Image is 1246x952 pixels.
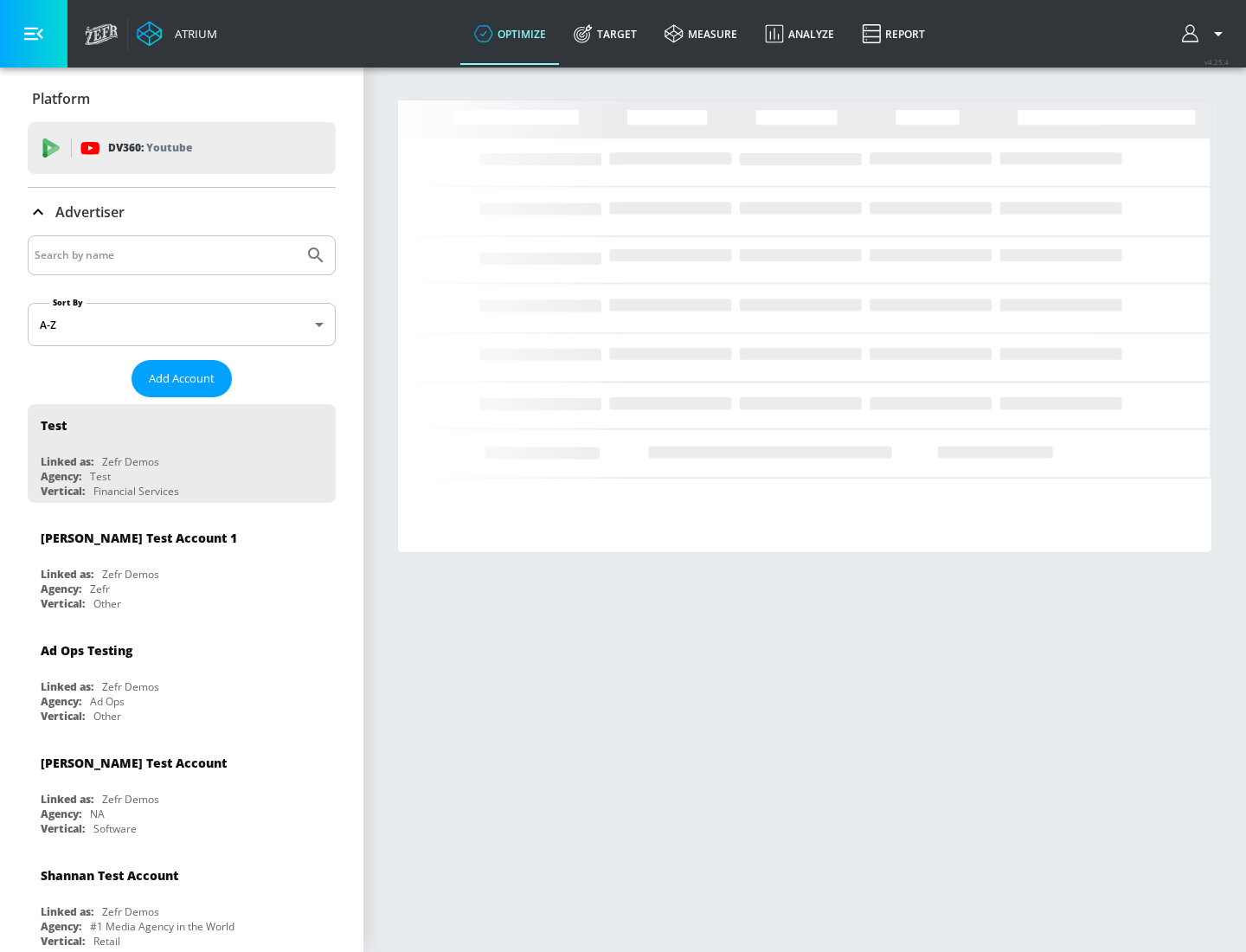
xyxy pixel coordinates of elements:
div: NA [90,807,105,821]
div: Vertical: [41,821,85,836]
div: A-Z [28,303,336,346]
div: [PERSON_NAME] Test AccountLinked as:Zefr DemosAgency:NAVertical:Software [28,742,336,840]
div: TestLinked as:Zefr DemosAgency:TestVertical:Financial Services [28,404,336,503]
div: Zefr Demos [102,567,159,582]
div: Agency: [41,582,81,596]
div: Other [93,709,121,724]
div: [PERSON_NAME] Test Account 1Linked as:Zefr DemosAgency:ZefrVertical:Other [28,517,336,615]
div: Ad Ops TestingLinked as:Zefr DemosAgency:Ad OpsVertical:Other [28,629,336,728]
label: Sort By [49,297,87,308]
div: Agency: [41,919,81,934]
div: Linked as: [41,679,93,694]
p: Platform [32,89,90,108]
div: Vertical: [41,709,85,724]
div: #1 Media Agency in the World [90,919,234,934]
span: Add Account [149,369,215,389]
div: Linked as: [41,792,93,807]
div: Linked as: [41,454,93,469]
div: Financial Services [93,484,179,499]
div: Vertical: [41,596,85,611]
div: Zefr Demos [102,904,159,919]
div: [PERSON_NAME] Test Account 1 [41,530,237,546]
div: Zefr Demos [102,679,159,694]
div: Other [93,596,121,611]
div: Ad Ops [90,694,125,709]
div: Shannan Test Account [41,867,178,884]
p: DV360: [108,138,192,158]
div: Advertiser [28,188,336,236]
div: Atrium [168,26,217,42]
div: [PERSON_NAME] Test Account [41,755,227,771]
div: Retail [93,934,120,949]
div: Ad Ops Testing [41,642,132,659]
div: Agency: [41,469,81,484]
div: Zefr Demos [102,454,159,469]
div: Zefr Demos [102,792,159,807]
div: Test [90,469,111,484]
div: Linked as: [41,567,93,582]
div: Vertical: [41,934,85,949]
input: Search by name [35,244,297,267]
div: DV360: Youtube [28,122,336,174]
a: measure [651,3,751,65]
p: Advertiser [55,203,125,222]
button: Add Account [132,360,232,397]
div: Zefr [90,582,110,596]
a: Report [848,3,939,65]
div: Linked as: [41,904,93,919]
a: optimize [460,3,560,65]
div: Platform [28,74,336,123]
div: Test [41,417,67,434]
div: Software [93,821,137,836]
div: Agency: [41,694,81,709]
div: Agency: [41,807,81,821]
a: Atrium [137,21,217,47]
p: Youtube [146,138,192,157]
span: v 4.25.4 [1204,57,1229,67]
div: Vertical: [41,484,85,499]
a: Target [560,3,651,65]
a: Analyze [751,3,848,65]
